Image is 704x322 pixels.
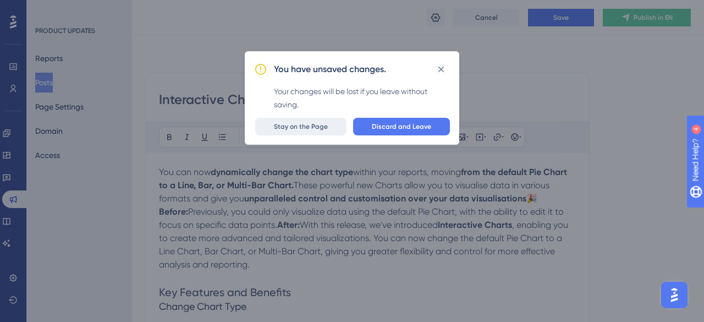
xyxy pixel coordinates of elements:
[274,63,386,76] h2: You have unsaved changes.
[274,122,328,131] span: Stay on the Page
[26,3,69,16] span: Need Help?
[372,122,431,131] span: Discard and Leave
[76,6,80,14] div: 4
[274,85,450,111] div: Your changes will be lost if you leave without saving.
[658,279,691,312] iframe: UserGuiding AI Assistant Launcher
